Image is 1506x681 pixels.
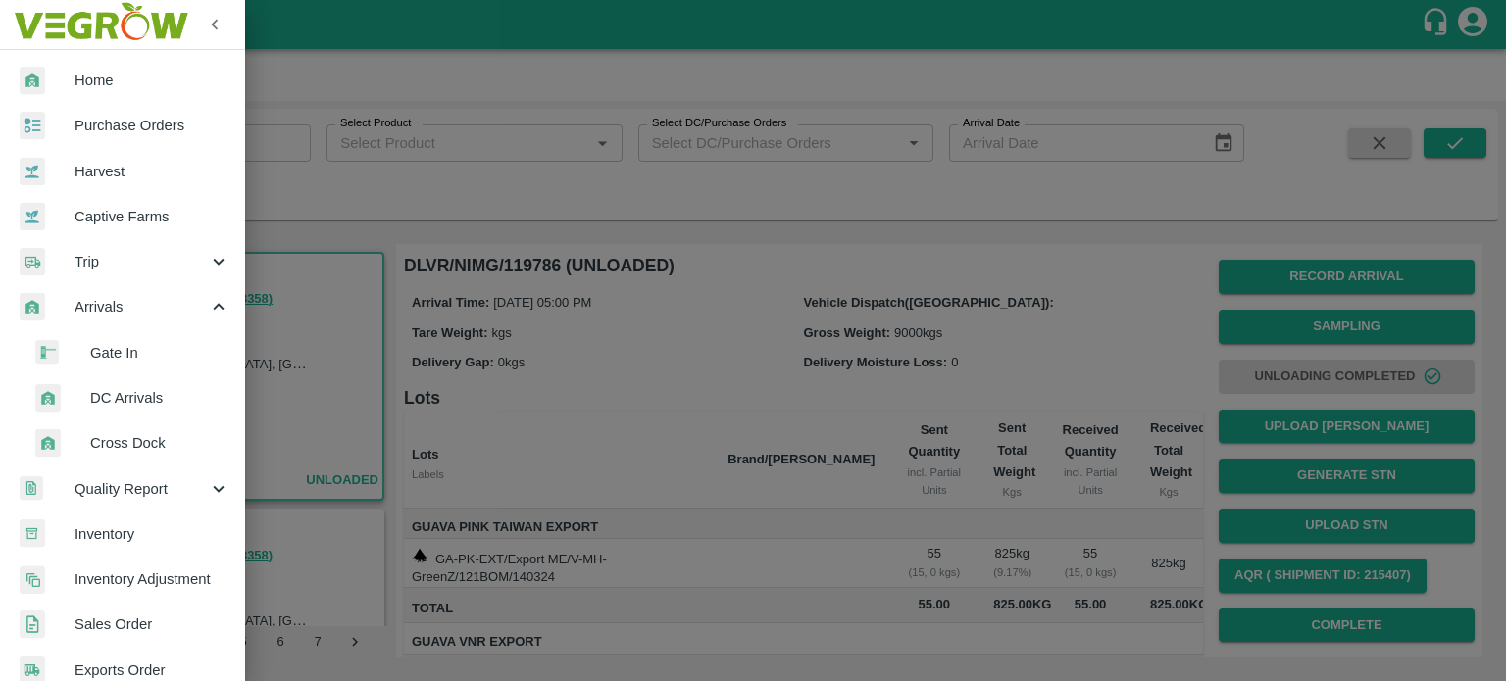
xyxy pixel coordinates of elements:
img: whArrival [20,67,45,95]
img: qualityReport [20,476,43,501]
img: harvest [20,202,45,231]
a: whArrivalDC Arrivals [16,375,245,420]
img: harvest [20,157,45,186]
span: Purchase Orders [75,115,229,136]
a: gateinGate In [16,330,245,375]
span: Exports Order [75,659,229,681]
img: delivery [20,248,45,276]
img: whArrival [20,293,45,321]
span: Trip [75,251,208,272]
span: Captive Farms [75,206,229,227]
span: Sales Order [75,613,229,635]
span: Cross Dock [90,432,229,454]
span: Quality Report [75,478,208,500]
a: whArrivalCross Dock [16,420,245,465]
img: gatein [35,340,59,365]
span: Arrivals [75,296,208,317]
span: Inventory [75,523,229,545]
img: whInventory [20,519,45,548]
span: Inventory Adjustment [75,568,229,590]
img: whArrival [35,429,61,458]
img: inventory [20,565,45,594]
img: reciept [20,112,45,140]
span: Home [75,70,229,91]
img: whArrival [35,384,61,413]
span: Harvest [75,161,229,182]
img: sales [20,610,45,639]
span: DC Arrivals [90,387,229,409]
span: Gate In [90,342,229,364]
